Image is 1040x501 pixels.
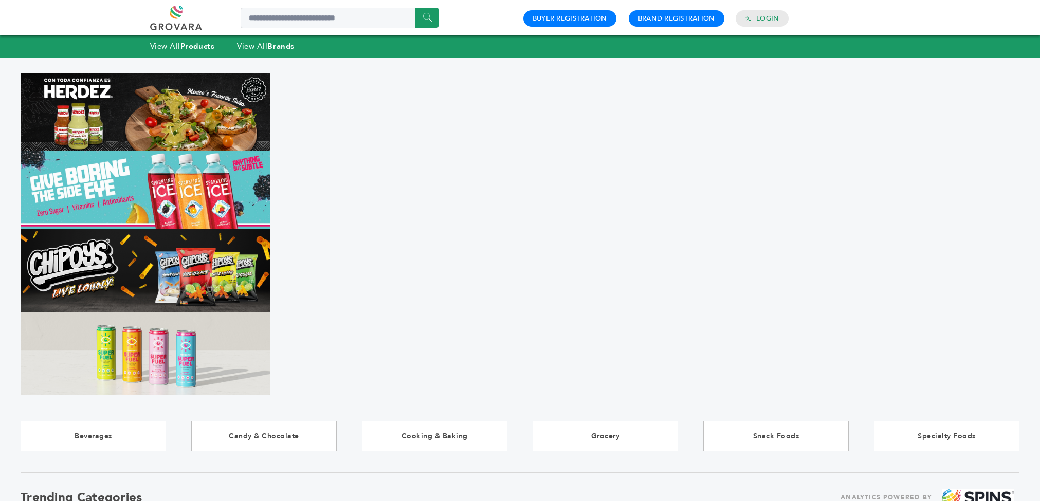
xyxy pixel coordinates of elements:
[241,8,439,28] input: Search a product or brand...
[237,41,295,51] a: View AllBrands
[21,151,270,229] img: Marketplace Top Banner 2
[21,312,270,395] img: Marketplace Top Banner 4
[191,421,337,451] a: Candy & Chocolate
[21,421,166,451] a: Beverages
[21,229,270,312] img: Marketplace Top Banner 3
[150,41,215,51] a: View AllProducts
[21,73,270,151] img: Marketplace Top Banner 1
[267,41,294,51] strong: Brands
[180,41,214,51] strong: Products
[638,14,715,23] a: Brand Registration
[362,421,507,451] a: Cooking & Baking
[874,421,1019,451] a: Specialty Foods
[703,421,849,451] a: Snack Foods
[756,14,779,23] a: Login
[533,421,678,451] a: Grocery
[533,14,607,23] a: Buyer Registration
